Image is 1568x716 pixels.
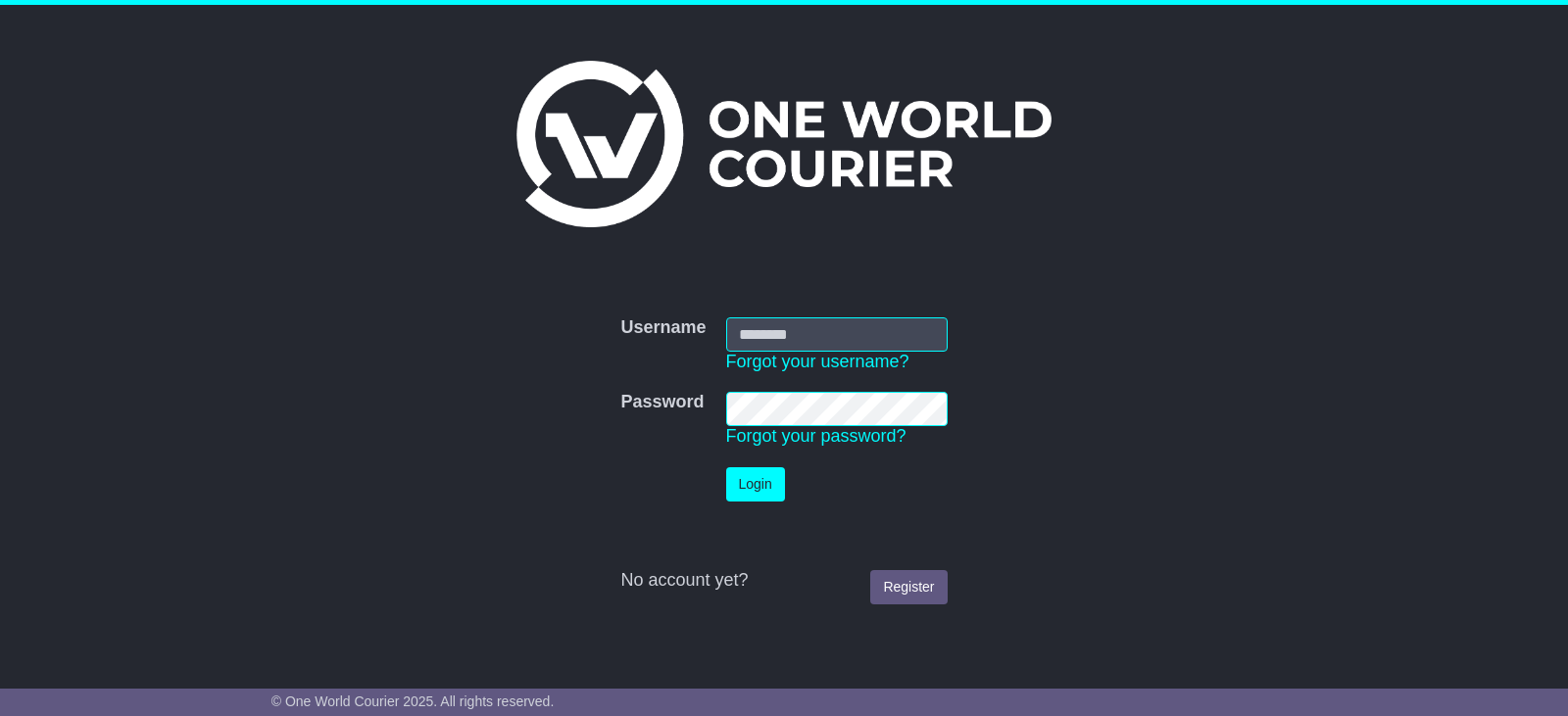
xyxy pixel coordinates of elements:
[726,352,909,371] a: Forgot your username?
[516,61,1052,227] img: One World
[870,570,947,604] a: Register
[620,392,704,413] label: Password
[271,693,555,709] span: © One World Courier 2025. All rights reserved.
[620,570,947,592] div: No account yet?
[726,426,906,446] a: Forgot your password?
[620,317,706,339] label: Username
[726,467,785,501] button: Login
